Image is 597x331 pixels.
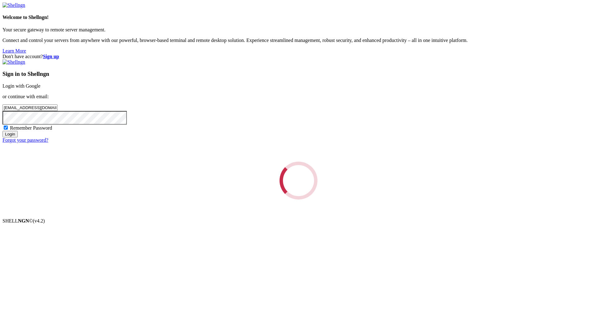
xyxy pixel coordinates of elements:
div: Don't have account? [2,54,595,59]
span: 4.2.0 [33,218,45,223]
b: NGN [18,218,29,223]
input: Login [2,131,18,137]
img: Shellngn [2,2,25,8]
a: Sign up [43,54,59,59]
a: Forgot your password? [2,137,48,143]
p: or continue with email: [2,94,595,99]
h3: Sign in to Shellngn [2,71,595,77]
a: Login with Google [2,83,40,89]
img: Shellngn [2,59,25,65]
h4: Welcome to Shellngn! [2,15,595,20]
p: Your secure gateway to remote server management. [2,27,595,33]
div: Loading... [278,160,319,201]
input: Email address [2,104,58,111]
span: SHELL © [2,218,45,223]
a: Learn More [2,48,26,53]
span: Remember Password [10,125,52,131]
p: Connect and control your servers from anywhere with our powerful, browser-based terminal and remo... [2,38,595,43]
input: Remember Password [4,126,8,130]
